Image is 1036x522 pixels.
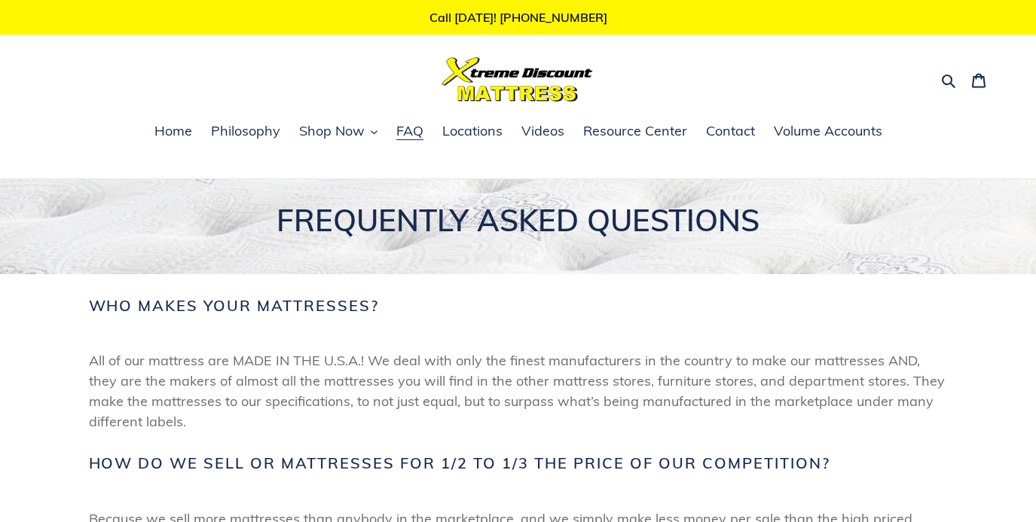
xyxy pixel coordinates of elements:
[774,122,882,140] span: Volume Accounts
[766,121,890,143] a: Volume Accounts
[698,121,762,143] a: Contact
[299,122,365,140] span: Shop Now
[292,121,385,143] button: Shop Now
[203,121,288,143] a: Philosophy
[706,122,755,140] span: Contact
[521,122,564,140] span: Videos
[435,121,510,143] a: Locations
[277,202,759,238] span: FREQUENTLY ASKED QUESTIONS
[89,350,948,432] span: All of our mattress are MADE IN THE U.S.A.! We deal with only the finest manufacturers in the cou...
[89,454,831,472] span: How do we sell or mattresses for 1/2 to 1/3 the price of our competition?
[514,121,572,143] a: Videos
[442,57,593,102] img: Xtreme Discount Mattress
[211,122,280,140] span: Philosophy
[154,122,192,140] span: Home
[576,121,695,143] a: Resource Center
[89,297,380,315] span: Who makes your mattresses?
[389,121,431,143] a: FAQ
[147,121,200,143] a: Home
[396,122,423,140] span: FAQ
[583,122,687,140] span: Resource Center
[442,122,503,140] span: Locations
